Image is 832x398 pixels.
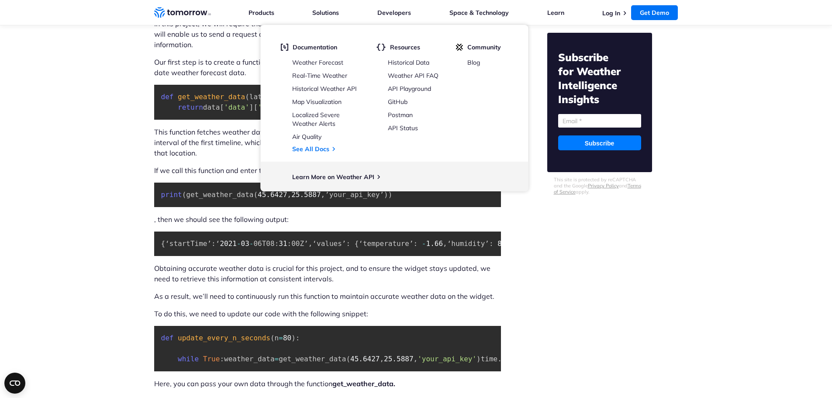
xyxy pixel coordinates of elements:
[321,190,325,199] span: ,
[270,334,275,342] span: (
[161,239,527,248] code: ‘startTime’ ‘ 06T08 00Z’ ‘values’ ‘temperature’ ‘humidity’
[154,292,494,301] span: As a result, we’ll need to continuously run this function to maintain accurate weather data on th...
[258,103,304,111] span: 'timelines'
[476,355,481,363] span: )
[388,124,418,132] a: API Status
[253,103,258,111] span: [
[241,239,249,248] span: 03
[178,334,270,342] span: update_every_n_seconds
[602,9,620,17] a: Log In
[154,379,395,388] span: Here, you can pass your own data through the function
[182,190,186,199] span: (
[161,334,174,342] span: def
[161,190,393,199] code: get_weather_data ’your_api_key’
[154,6,211,19] a: Home link
[292,145,329,153] a: See All Docs
[497,355,502,363] span: .
[275,239,279,248] span: :
[220,103,224,111] span: [
[249,239,254,248] span: -
[388,72,438,80] a: Weather API FAQ
[449,9,509,17] a: Space & Technology
[380,355,384,363] span: ,
[388,59,429,66] a: Historical Data
[291,334,296,342] span: )
[350,355,380,363] span: 45.6427
[467,43,501,51] span: Community
[203,355,220,363] span: True
[489,239,494,248] span: :
[292,133,321,141] a: Air Quality
[414,239,418,248] span: :
[547,9,564,17] a: Learn
[154,215,289,224] span: , then we should see the following output:
[287,239,292,248] span: :
[355,239,359,248] span: {
[376,43,386,51] img: brackets.svg
[346,239,350,248] span: :
[377,9,411,17] a: Developers
[384,355,413,363] span: 25.5887
[390,43,420,51] span: Resources
[388,111,413,119] a: Postman
[558,50,641,106] h2: Subscribe for Weather Intelligence Insights
[384,190,388,199] span: )
[631,5,678,20] a: Get Demo
[154,128,499,157] span: This function fetches weather data for a specified location (latitude and longitude) and returns ...
[211,239,216,248] span: :
[308,239,313,248] span: ,
[426,239,443,248] span: 1.66
[292,111,340,128] a: Localized Severe Weather Alerts
[346,355,350,363] span: (
[178,93,245,101] span: get_weather_data
[554,183,641,195] a: Terms of Service
[161,190,182,199] span: print
[154,19,497,49] span: In this project, we will require the packages above to facilitate weather data acquisition. These...
[154,166,273,175] span: If we call this function and enter the (
[588,183,619,189] a: Privacy Policy
[178,355,199,363] span: while
[249,9,274,17] a: Products
[497,239,518,248] span: 84.62
[161,93,818,111] code: lat lon apiKey URL Template r requests get url URL substitute lat lat lon lon apiKey apiKey data ...
[245,93,249,101] span: (
[224,103,249,111] span: 'data'
[467,59,480,66] a: Blog
[280,43,288,51] img: doc.svg
[4,373,25,394] button: Open CMP widget
[554,177,646,195] p: This site is protected by reCAPTCHA and the Google and apply.
[154,58,487,77] span: Our first step is to create a function that can effectively make this request and retrieve the mo...
[287,190,292,199] span: ,
[456,43,463,51] img: tio-c.svg
[418,355,476,363] span: 'your_api_key'
[558,114,641,128] input: Email *
[292,72,347,80] a: Real-Time Weather
[443,239,447,248] span: ,
[422,239,426,248] span: -
[292,59,343,66] a: Weather Forecast
[253,190,258,199] span: (
[275,355,279,363] span: =
[291,190,321,199] span: 25.5887
[249,103,254,111] span: ]
[258,190,287,199] span: 45.6427
[283,334,291,342] span: 80
[332,379,395,388] strong: get_weather_data.
[292,173,374,181] a: Learn More on Weather API
[293,43,337,51] span: Documentation
[220,239,237,248] span: 2021
[154,264,490,283] span: Obtaining accurate weather data is crucial for this project, and to ensure the widget stays updat...
[237,239,241,248] span: -
[161,239,166,248] span: {
[279,239,287,248] span: 31
[296,334,300,342] span: :
[312,9,339,17] a: Solutions
[178,103,203,111] span: return
[558,135,641,150] input: Subscribe
[220,355,224,363] span: :
[388,98,407,106] a: GitHub
[414,355,418,363] span: ,
[154,309,368,318] span: To do this, we need to update our code with the following snippet:
[292,85,357,93] a: Historical Weather API
[388,190,393,199] span: )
